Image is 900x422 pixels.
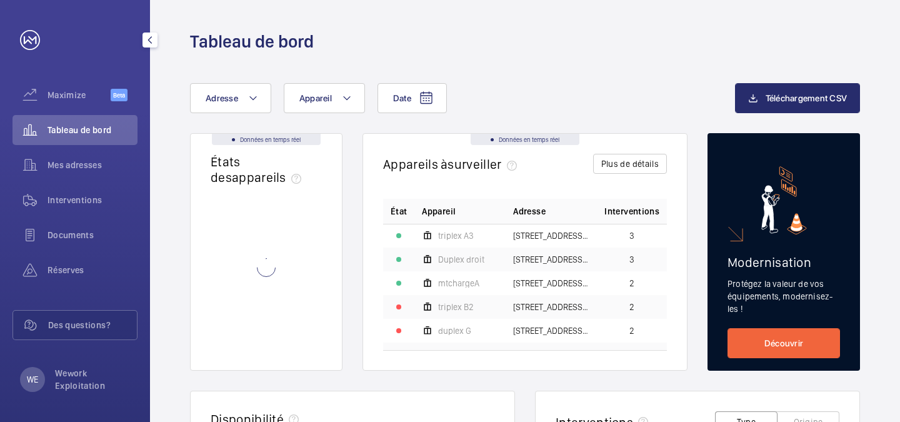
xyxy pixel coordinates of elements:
span: Documents [47,229,137,241]
span: Des questions? [48,319,137,331]
span: Appareil [422,205,456,218]
div: Données en temps réel [471,134,579,145]
span: Adresse [206,93,238,103]
p: État [391,205,407,218]
span: triplex B2 [438,303,474,311]
span: 3 [629,255,634,264]
span: 2 [629,303,634,311]
span: Interventions [604,205,659,218]
span: duplex G [438,326,471,335]
button: Date [377,83,447,113]
span: 2 [629,326,634,335]
h2: États des [211,154,306,185]
span: triplex A3 [438,231,474,240]
span: Date [393,93,411,103]
span: appareils [232,169,306,185]
span: surveiller [447,156,521,172]
span: [STREET_ADDRESS][GEOGRAPHIC_DATA][STREET_ADDRESS] [513,326,589,335]
span: Adresse [513,205,545,218]
span: Mes adresses [47,159,137,171]
h2: Modernisation [727,254,840,270]
button: Téléchargement CSV [735,83,861,113]
button: Plus de détails [593,154,667,174]
img: marketing-card.svg [761,166,807,234]
span: Tableau de bord [47,124,137,136]
div: Données en temps réel [212,134,321,145]
span: [STREET_ADDRESS] - [STREET_ADDRESS] [513,231,589,240]
span: Duplex droit [438,255,484,264]
p: WE [27,373,38,386]
p: Protégez la valeur de vos équipements, modernisez-les ! [727,278,840,315]
span: mtchargeA [438,279,479,288]
button: Appareil [284,83,365,113]
p: Wework Exploitation [55,367,130,392]
span: Téléchargement CSV [766,93,847,103]
span: [STREET_ADDRESS][PERSON_NAME][PERSON_NAME] [513,255,589,264]
span: [STREET_ADDRESS] - [STREET_ADDRESS] [513,303,589,311]
span: 2 [629,279,634,288]
h1: Tableau de bord [190,30,314,53]
span: Appareil [299,93,332,103]
span: 3 [629,231,634,240]
span: Réserves [47,264,137,276]
h2: Appareils à [383,156,522,172]
span: Maximize [47,89,111,101]
a: Découvrir [727,328,840,358]
button: Adresse [190,83,271,113]
span: [STREET_ADDRESS] - [STREET_ADDRESS] [513,279,589,288]
span: Interventions [47,194,137,206]
span: Beta [111,89,127,101]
